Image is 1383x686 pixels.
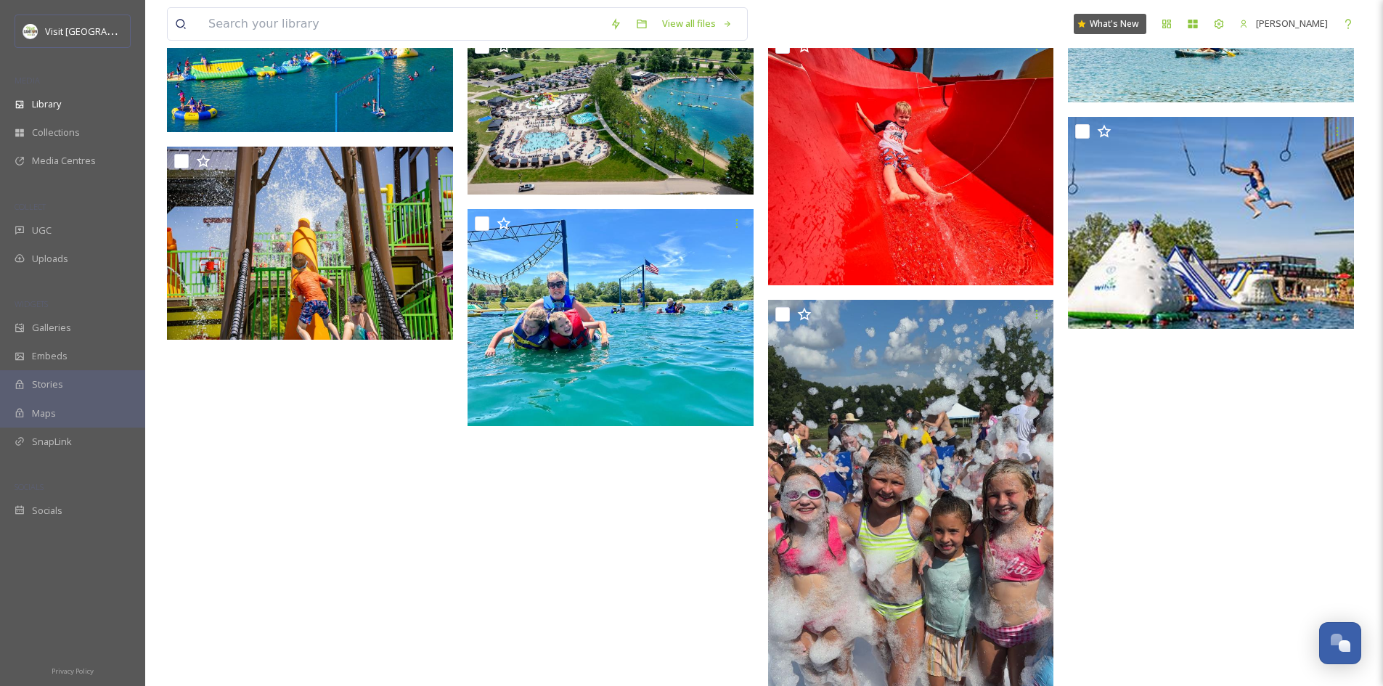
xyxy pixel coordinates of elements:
span: Socials [32,504,62,518]
span: Visit [GEOGRAPHIC_DATA] [45,24,158,38]
span: Collections [32,126,80,139]
span: Library [32,97,61,111]
span: [PERSON_NAME] [1256,17,1328,30]
img: ext_1757602371.60206_beaton@northgateholdings.com-Clay's-Resort-June2025-359.jpg [167,147,456,340]
span: UGC [32,224,52,237]
img: ext_1757602374.612538_beaton@northgateholdings.com-Clay's-Resort-June2025-972 (1).jpg [468,33,756,195]
span: Uploads [32,252,68,266]
a: Privacy Policy [52,661,94,679]
a: [PERSON_NAME] [1232,9,1335,38]
span: Maps [32,407,56,420]
img: ext_1757602367.357868_beaton@northgateholdings.com-CLA_LastHurrah_Header_0000_Clay's-Resort-June2... [1068,117,1354,329]
span: MEDIA [15,75,40,86]
span: SnapLink [32,435,72,449]
input: Search your library [201,8,603,40]
a: View all files [655,9,740,38]
span: Galleries [32,321,71,335]
button: Open Chat [1319,622,1361,664]
span: Stories [32,377,63,391]
span: COLLECT [15,201,46,212]
a: What's New [1074,14,1146,34]
span: WIDGETS [15,298,48,309]
img: ext_1757602367.989606_beaton@northgateholdings.com-f950e2bf-7167-4da1-be23-2bd0f1ceb876.jpg [468,209,756,426]
span: SOCIALS [15,481,44,492]
span: Media Centres [32,154,96,168]
img: download.jpeg [23,24,38,38]
img: ext_1757602374.090849_beaton@northgateholdings.com-Clay's-Resort-June2025-766.jpg [768,32,1057,285]
span: Privacy Policy [52,666,94,676]
span: Embeds [32,349,68,363]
